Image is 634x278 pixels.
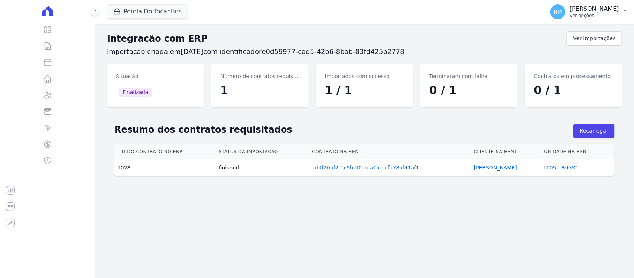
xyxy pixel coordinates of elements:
span: NM [554,9,562,14]
a: Ver Importações [567,31,622,46]
button: Pérola Do Tocantins [107,4,188,19]
p: [PERSON_NAME] [570,5,619,13]
button: Recarregar [573,124,615,138]
p: Ver opções [570,13,619,19]
th: Contrato na Hent [309,144,471,159]
th: Status da importação [216,144,309,159]
a: d4f20bf2-1c5b-40cb-a4ae-efa78af41af1 [315,164,420,171]
td: 1028 [114,159,216,176]
h2: Resumo dos contratos requisitados [114,123,573,136]
span: [DATE] [181,48,204,55]
button: NM [PERSON_NAME] Ver opções [544,1,634,22]
dd: 0 / 1 [429,82,508,98]
a: LT05 - R:PVC [544,165,577,171]
h2: Integração com ERP [107,32,567,45]
dt: Contratos em processamento [534,72,613,80]
dt: Terminaram com falha [429,72,508,80]
a: [PERSON_NAME] [474,165,517,171]
dt: Situação [116,72,195,80]
th: Unidade na Hent [542,144,615,159]
th: Id do contrato no ERP [114,144,216,159]
dd: 1 / 1 [325,82,404,98]
dd: 1 [220,82,299,98]
h3: Importação criada em com identificador [107,47,622,56]
dt: Número de contratos requisitados [220,72,299,80]
dd: 0 / 1 [534,82,613,98]
span: Finalizada [119,88,152,97]
th: Cliente na Hent [471,144,542,159]
span: e0d59977-cad5-42b6-8bab-83fd425b2778 [262,48,404,55]
td: finished [216,159,309,176]
dt: Importados com sucesso [325,72,404,80]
